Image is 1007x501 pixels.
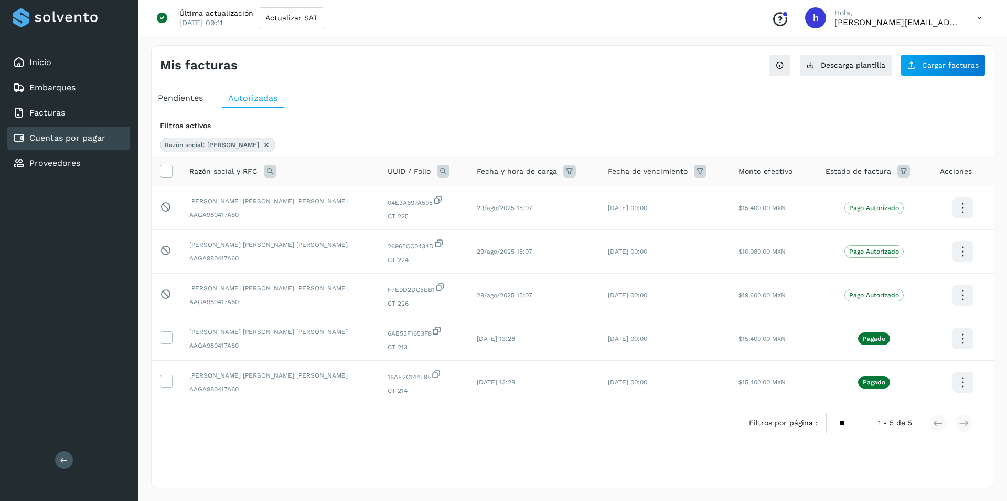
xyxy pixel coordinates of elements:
p: Pagado [863,335,885,342]
span: CT 225 [388,212,460,221]
span: CT 213 [388,342,460,352]
div: Embarques [7,76,130,99]
span: [DATE] 00:00 [608,204,647,212]
span: 29/ago/2025 15:07 [477,248,532,255]
span: [DATE] 00:00 [608,379,647,386]
span: AAGA980417A60 [189,341,371,350]
span: UUID / Folio [388,166,431,177]
span: 29/ago/2025 15:07 [477,291,532,299]
p: Última actualización [179,8,253,18]
a: Inicio [29,57,51,67]
span: CT 224 [388,255,460,265]
span: Razón social y RFC [189,166,258,177]
span: [PERSON_NAME] [PERSON_NAME] [PERSON_NAME] [189,196,371,206]
span: CT 226 [388,299,460,308]
span: Descarga plantilla [821,61,885,69]
span: AAGA980417A60 [189,297,371,307]
span: Autorizadas [228,93,277,103]
span: [DATE] 00:00 [608,335,647,342]
div: Cuentas por pagar [7,127,130,150]
span: Cargar facturas [922,61,979,69]
div: Filtros activos [160,120,985,131]
span: Fecha y hora de carga [477,166,557,177]
span: $15,400.00 MXN [738,204,786,212]
span: Filtros por página : [749,417,818,429]
a: Proveedores [29,158,80,168]
span: Pendientes [158,93,203,103]
h4: Mis facturas [160,58,238,73]
span: AAGA980417A60 [189,254,371,263]
span: 1 - 5 de 5 [878,417,912,429]
p: [DATE] 09:11 [179,18,222,27]
p: Hola, [834,8,960,17]
span: Estado de factura [826,166,891,177]
span: $10,080.00 MXN [738,248,786,255]
span: [PERSON_NAME] [PERSON_NAME] [PERSON_NAME] [189,371,371,380]
span: $15,400.00 MXN [738,379,786,386]
span: 29/ago/2025 15:07 [477,204,532,212]
span: AAGA980417A60 [189,210,371,220]
span: Razón social: [PERSON_NAME] [165,140,259,150]
p: Pago Autorizado [849,248,899,255]
span: [DATE] 00:00 [608,248,647,255]
span: CT 214 [388,386,460,395]
span: Fecha de vencimiento [608,166,688,177]
span: [DATE] 00:00 [608,291,647,299]
div: Proveedores [7,152,130,175]
div: Razón social: ALAN DAVID [160,138,275,152]
span: F7E9D2DC5EB1 [388,282,460,295]
span: [PERSON_NAME] [PERSON_NAME] [PERSON_NAME] [189,240,371,249]
button: Descarga plantilla [799,54,892,76]
button: Actualizar SAT [259,7,324,28]
span: Acciones [940,166,972,177]
button: Cargar facturas [901,54,985,76]
span: [PERSON_NAME] [PERSON_NAME] [PERSON_NAME] [189,284,371,293]
span: 04E3A697A505 [388,195,460,207]
span: $15,400.00 MXN [738,335,786,342]
p: Pagado [863,379,885,386]
a: Cuentas por pagar [29,133,105,143]
span: 26965CC0434D [388,238,460,251]
span: 6AE53F1653F8 [388,326,460,338]
span: [DATE] 13:28 [477,379,515,386]
p: horacio@etv1.com.mx [834,17,960,27]
span: 18AE2C14459F [388,369,460,382]
span: AAGA980417A60 [189,384,371,394]
span: Monto efectivo [738,166,792,177]
span: Actualizar SAT [265,14,317,22]
p: Pago Autorizado [849,291,899,299]
a: Embarques [29,82,76,92]
p: Pago Autorizado [849,204,899,212]
span: $19,600.00 MXN [738,291,786,299]
span: [PERSON_NAME] [PERSON_NAME] [PERSON_NAME] [189,327,371,337]
div: Inicio [7,51,130,74]
span: [DATE] 13:28 [477,335,515,342]
a: Facturas [29,108,65,118]
div: Facturas [7,101,130,124]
